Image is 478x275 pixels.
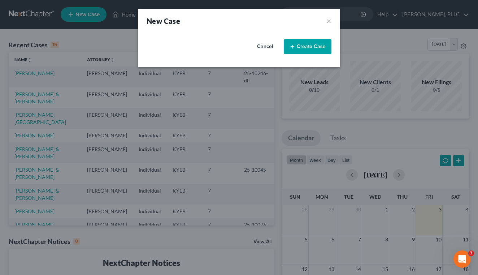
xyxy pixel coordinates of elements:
strong: New Case [147,17,180,25]
button: Create Case [284,39,331,54]
iframe: Intercom live chat [453,250,471,268]
span: 3 [468,250,474,256]
button: Cancel [249,39,281,54]
button: × [326,16,331,26]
